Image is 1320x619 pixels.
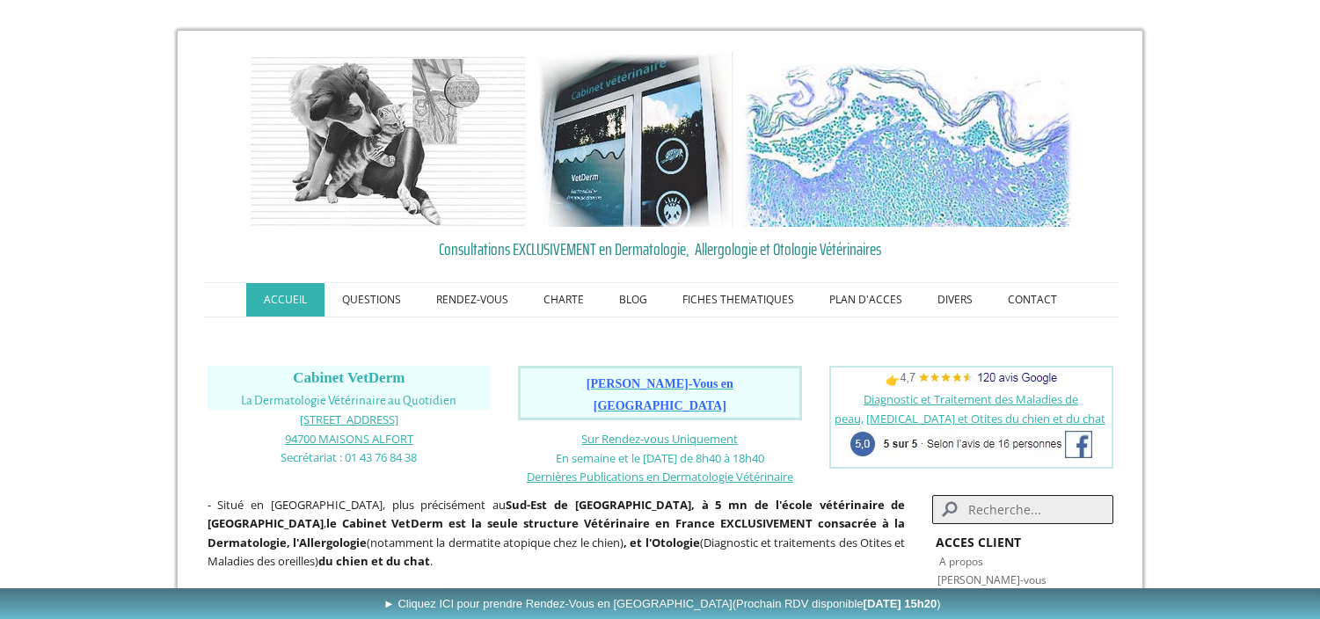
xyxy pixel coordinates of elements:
a: Sur Rendez-vous Uniquement [581,431,738,447]
a: PLAN D'ACCES [812,283,920,317]
a: 94700 MAISONS ALFORT [285,430,413,447]
a: QUESTIONS [325,283,419,317]
a: [PERSON_NAME]-vous [937,572,1047,587]
a: RENDEZ-VOUS [419,283,526,317]
strong: Sud-Est de [GEOGRAPHIC_DATA], à 5 mn de l'école vétérinaire de [GEOGRAPHIC_DATA] [208,497,906,532]
span: (Prochain RDV disponible ) [733,597,941,610]
a: Dernières Publications en Dermatologie Vétérinaire [527,468,793,484]
strong: du chien et du chat [318,553,430,569]
span: [PERSON_NAME]-Vous en [GEOGRAPHIC_DATA] [587,377,733,412]
a: Diagnostic et Traitement des Maladies de peau, [835,391,1079,426]
b: Cabinet VetDerm est la seule structure Vétérinaire en [342,515,671,531]
span: ► Cliquez ICI pour prendre Rendez-Vous en [GEOGRAPHIC_DATA] [383,597,941,610]
span: Dernières Publications en Dermatologie Vétérinaire [527,469,793,484]
a: CONTACT [990,283,1075,317]
a: [STREET_ADDRESS] [300,411,398,427]
span: Cabinet VetDerm [293,369,405,386]
a: [MEDICAL_DATA] et Otites du chien et du chat [866,411,1105,426]
strong: le [326,515,337,531]
span: - Situé en [GEOGRAPHIC_DATA], plus précisément au , (notamment la dermatite atopique chez le chie... [208,497,906,570]
a: Consultations EXCLUSIVEMENT en Dermatologie, Allergologie et Otologie Vétérinaires [208,236,1113,262]
b: , et l'Otologie [624,535,700,550]
b: France EXCLUSIVEMENT consacrée à la Dermatologie, l'Allergologie [208,515,906,550]
a: [PERSON_NAME]-Vous en [GEOGRAPHIC_DATA] [587,378,733,412]
strong: ACCES CLIENT [936,534,1021,550]
span: Secrétariat : 01 43 76 84 38 [281,449,417,465]
a: BLOG [602,283,665,317]
a: CHARTE [526,283,602,317]
span: [STREET_ADDRESS] [300,411,398,427]
a: FICHES THEMATIQUES [665,283,812,317]
span: La Dermatologie Vétérinaire au Quotidien [241,394,456,407]
span: 👉 [886,372,1057,388]
input: Search [932,495,1112,524]
a: ACCUEIL [246,283,325,317]
b: [DATE] 15h20 [864,597,937,610]
a: DIVERS [920,283,990,317]
a: A propos [939,554,983,569]
span: En semaine et le [DATE] de 8h40 à 18h40 [556,450,764,466]
span: 94700 MAISONS ALFORT [285,431,413,447]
